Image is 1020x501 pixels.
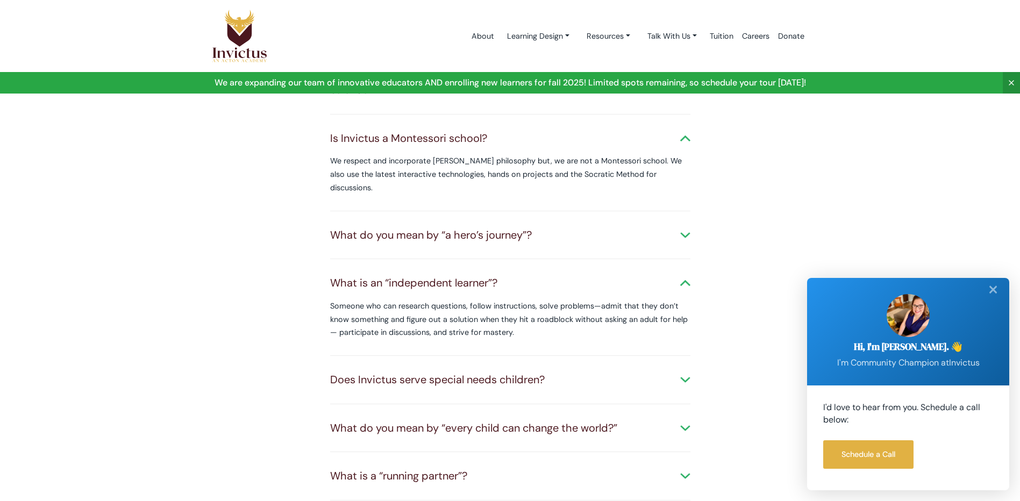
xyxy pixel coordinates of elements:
[330,131,690,146] div: Is Invictus a Montessori school?
[887,294,930,337] img: sarah.jpg
[639,26,705,46] a: Talk With Us
[823,402,993,426] p: I'd love to hear from you. Schedule a call below:
[330,227,690,243] div: What do you mean by “a hero’s journey”?
[705,13,738,59] a: Tuition
[498,26,578,46] a: Learning Design
[212,9,268,63] img: Logo
[738,13,774,59] a: Careers
[330,372,690,388] div: Does Invictus serve special needs children?
[949,357,980,368] span: Invictus
[330,420,690,436] div: What do you mean by “every child can change the world?”
[330,275,690,291] div: What is an “independent learner”?
[774,13,809,59] a: Donate
[330,468,690,484] div: What is a “running partner”?
[823,341,993,353] h2: Hi, I'm [PERSON_NAME]. 👋
[823,357,993,369] p: I'm Community Champion at
[823,440,914,469] a: Schedule a Call
[330,154,690,194] p: We respect and incorporate [PERSON_NAME] philosophy but, we are not a Montessori school. We also ...
[467,13,498,59] a: About
[982,278,1004,302] div: ✕
[578,26,639,46] a: Resources
[330,299,690,339] p: Someone who can research questions, follow instructions, solve problems—admit that they don’t kno...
